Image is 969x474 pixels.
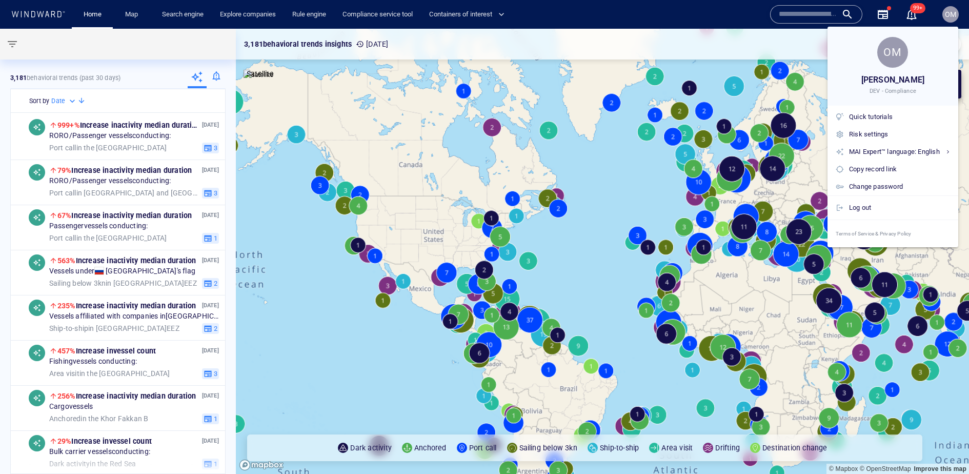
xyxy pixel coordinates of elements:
div: Change password [849,181,950,192]
div: Log out [849,202,950,213]
div: Quick tutorials [849,111,950,123]
div: MAI Expert™ language: English [849,146,950,157]
div: Copy record link [849,164,950,175]
span: [PERSON_NAME] [861,73,925,87]
span: OM [883,46,902,58]
div: Risk settings [849,129,950,140]
span: DEV - Compliance [870,87,916,95]
a: Terms of Service & Privacy Policy [827,220,958,247]
iframe: Chat [925,428,961,466]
